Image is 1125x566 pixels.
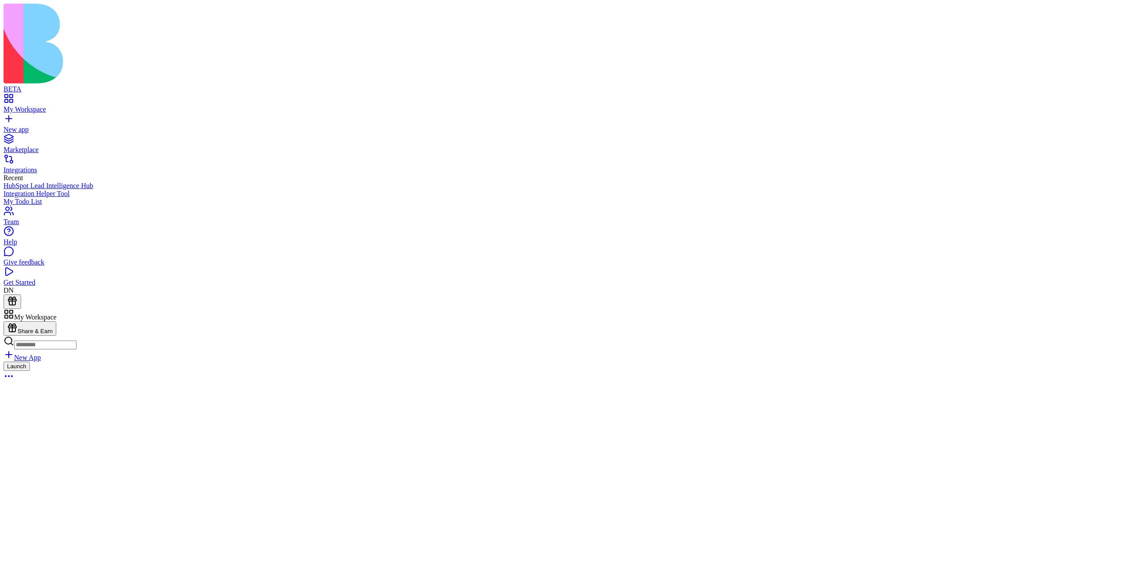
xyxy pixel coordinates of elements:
[4,354,41,361] a: New App
[4,230,1121,246] a: Help
[4,98,1121,113] a: My Workspace
[4,158,1121,174] a: Integrations
[4,198,1121,206] a: My Todo List
[4,126,1121,134] div: New app
[4,250,1121,266] a: Give feedback
[4,105,1121,113] div: My Workspace
[4,166,1121,174] div: Integrations
[4,77,1121,93] a: BETA
[4,138,1121,154] a: Marketplace
[4,362,30,371] button: Launch
[4,85,1121,93] div: BETA
[4,218,1121,226] div: Team
[4,279,1121,287] div: Get Started
[4,190,1121,198] a: Integration Helper Tool
[4,258,1121,266] div: Give feedback
[4,238,1121,246] div: Help
[4,182,1121,190] a: HubSpot Lead Intelligence Hub
[4,321,56,336] button: Share & Earn
[4,287,14,294] span: DN
[4,146,1121,154] div: Marketplace
[4,174,23,181] span: Recent
[14,313,57,321] span: My Workspace
[4,118,1121,134] a: New app
[4,271,1121,287] a: Get Started
[4,210,1121,226] a: Team
[4,4,357,83] img: logo
[18,328,53,334] span: Share & Earn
